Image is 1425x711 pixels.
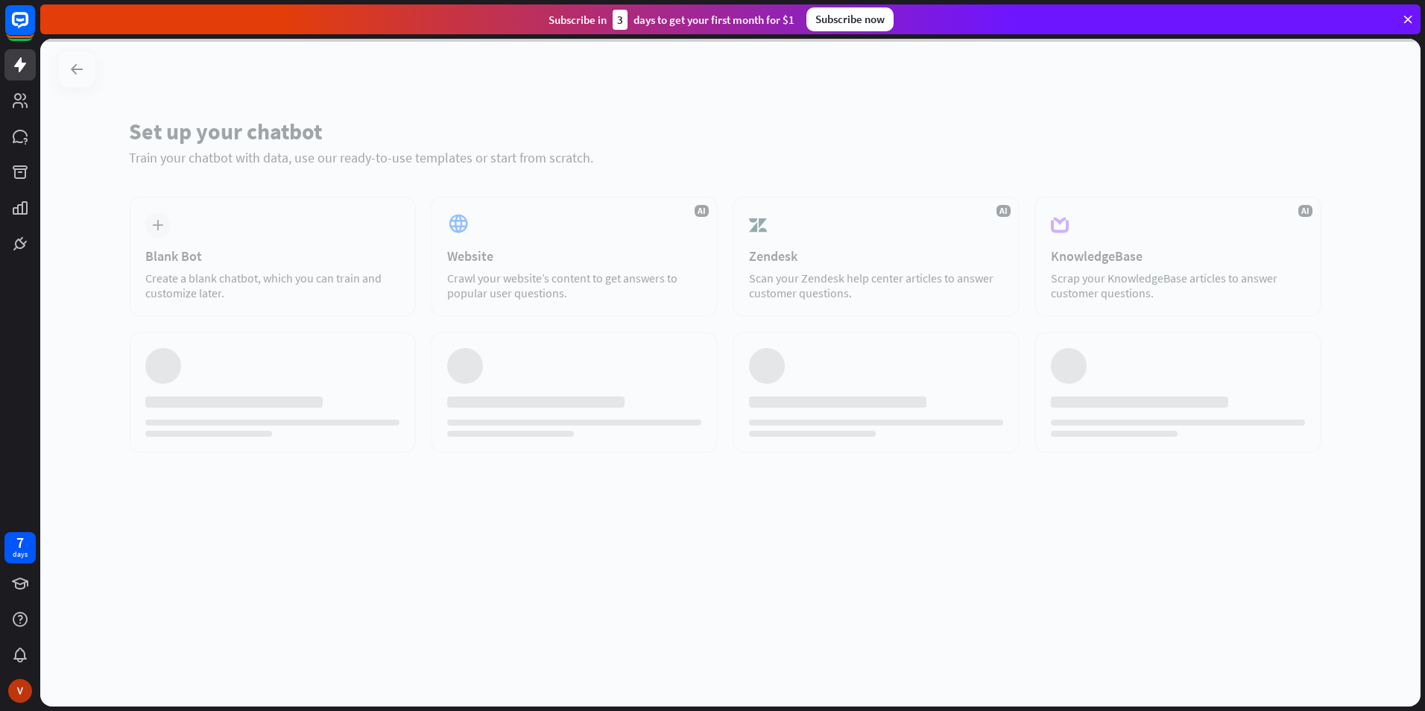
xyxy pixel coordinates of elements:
[16,536,24,549] div: 7
[13,549,28,560] div: days
[4,532,36,563] a: 7 days
[549,10,794,30] div: Subscribe in days to get your first month for $1
[613,10,628,30] div: 3
[806,7,894,31] div: Subscribe now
